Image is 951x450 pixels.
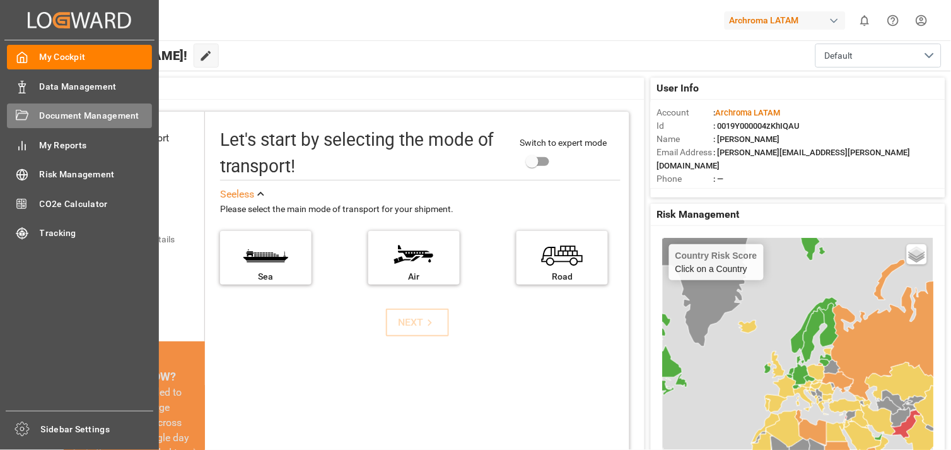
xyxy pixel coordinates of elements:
[520,138,607,148] span: Switch to expert mode
[220,187,254,202] div: See less
[40,227,153,240] span: Tracking
[7,74,152,98] a: Data Management
[7,104,152,128] a: Document Management
[714,121,800,131] span: : 0019Y000004zKhIQAU
[40,139,153,152] span: My Reports
[879,6,907,35] button: Help Center
[398,315,436,330] div: NEXT
[657,172,714,186] span: Phone
[7,191,152,216] a: CO2e Calculator
[714,187,745,197] span: : Shipper
[851,6,879,35] button: show 0 new notifications
[40,50,153,64] span: My Cockpit
[657,133,714,146] span: Name
[714,174,724,184] span: : —
[725,11,846,30] div: Archroma LATAM
[40,198,153,211] span: CO2e Calculator
[7,162,152,187] a: Risk Management
[40,80,153,93] span: Data Management
[220,127,508,180] div: Let's start by selecting the mode of transport!
[7,45,152,69] a: My Cockpit
[675,251,757,274] div: Click on a Country
[657,148,911,170] span: : [PERSON_NAME][EMAIL_ADDRESS][PERSON_NAME][DOMAIN_NAME]
[657,81,699,96] span: User Info
[52,44,187,68] span: Hello [PERSON_NAME]!
[40,109,153,122] span: Document Management
[40,168,153,181] span: Risk Management
[714,134,780,144] span: : [PERSON_NAME]
[657,146,714,159] span: Email Address
[226,270,305,283] div: Sea
[657,207,740,222] span: Risk Management
[716,108,781,117] span: Archroma LATAM
[375,270,453,283] div: Air
[675,251,757,261] h4: Country Risk Score
[7,133,152,157] a: My Reports
[657,106,714,119] span: Account
[41,423,154,436] span: Sidebar Settings
[725,8,851,32] button: Archroma LATAM
[815,44,942,68] button: open menu
[7,221,152,246] a: Tracking
[714,108,781,117] span: :
[825,49,853,62] span: Default
[220,202,621,217] div: Please select the main mode of transport for your shipment.
[657,119,714,133] span: Id
[657,186,714,199] span: Account Type
[523,270,602,283] div: Road
[386,309,449,336] button: NEXT
[907,244,927,264] a: Layers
